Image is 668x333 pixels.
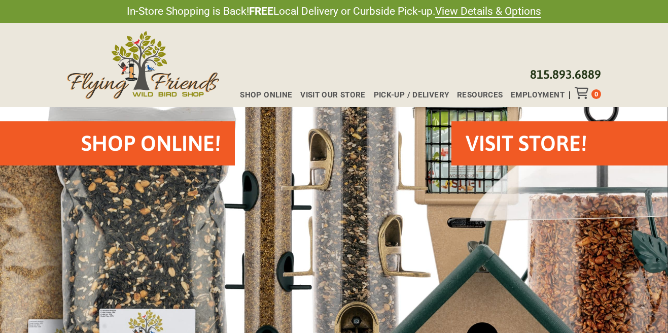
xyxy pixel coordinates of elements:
span: 0 [594,90,598,98]
span: In-Store Shopping is Back! Local Delivery or Curbside Pick-up. [127,4,541,19]
a: Resources [449,91,503,99]
div: Toggle Off Canvas Content [575,87,591,99]
span: Resources [457,91,503,99]
span: Visit Our Store [300,91,366,99]
h2: VISIT STORE! [466,128,587,158]
img: Flying Friends Wild Bird Shop Logo [67,31,219,99]
a: Pick-up / Delivery [366,91,449,99]
h2: Shop Online! [81,128,221,158]
a: View Details & Options [435,5,541,18]
span: Employment [511,91,565,99]
a: Employment [503,91,564,99]
a: 815.893.6889 [530,68,601,81]
span: Pick-up / Delivery [374,91,449,99]
a: Shop Online [232,91,292,99]
span: Shop Online [240,91,292,99]
strong: FREE [249,5,273,17]
a: Visit Our Store [292,91,365,99]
